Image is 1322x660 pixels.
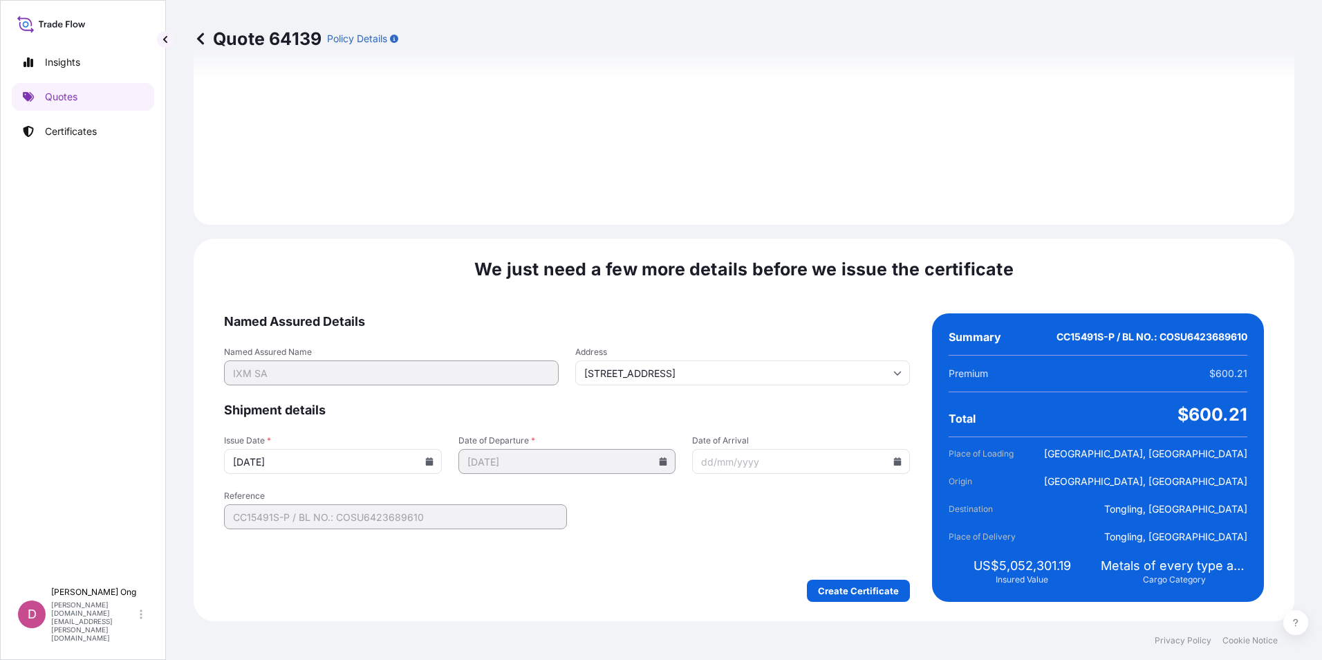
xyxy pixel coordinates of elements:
[12,83,154,111] a: Quotes
[1209,367,1247,381] span: $600.21
[224,402,910,419] span: Shipment details
[949,330,1001,344] span: Summary
[1104,502,1247,516] span: Tongling, [GEOGRAPHIC_DATA]
[474,258,1014,280] span: We just need a few more details before we issue the certificate
[949,447,1026,461] span: Place of Loading
[996,574,1048,585] span: Insured Value
[224,449,442,474] input: dd/mm/yyyy
[458,435,676,446] span: Date of Departure
[1143,574,1206,585] span: Cargo Category
[224,491,567,502] span: Reference
[1155,635,1211,646] a: Privacy Policy
[28,607,37,621] span: D
[1044,475,1247,488] span: [GEOGRAPHIC_DATA], [GEOGRAPHIC_DATA]
[818,584,899,598] p: Create Certificate
[974,558,1071,574] span: US$5,052,301.19
[51,587,137,598] p: [PERSON_NAME] Ong
[575,360,910,385] input: Cargo owner address
[692,449,910,474] input: dd/mm/yyyy
[12,118,154,145] a: Certificates
[1177,403,1247,425] span: $600.21
[1104,530,1247,544] span: Tongling, [GEOGRAPHIC_DATA]
[45,125,97,138] p: Certificates
[1044,447,1247,461] span: [GEOGRAPHIC_DATA], [GEOGRAPHIC_DATA]
[45,55,80,69] p: Insights
[51,601,137,642] p: [PERSON_NAME][DOMAIN_NAME][EMAIL_ADDRESS][PERSON_NAME][DOMAIN_NAME]
[224,347,559,358] span: Named Assured Name
[327,32,387,46] p: Policy Details
[949,530,1026,544] span: Place of Delivery
[458,449,676,474] input: dd/mm/yyyy
[949,502,1026,516] span: Destination
[224,313,910,330] span: Named Assured Details
[224,504,567,529] input: Your internal reference
[194,28,322,50] p: Quote 64139
[949,367,988,381] span: Premium
[575,347,910,358] span: Address
[949,475,1026,488] span: Origin
[224,435,442,446] span: Issue Date
[1101,558,1247,574] span: Metals of every type and description including by-products and/or derivatives
[12,48,154,76] a: Insights
[1222,635,1278,646] a: Cookie Notice
[692,435,910,446] span: Date of Arrival
[807,580,910,602] button: Create Certificate
[949,412,976,425] span: Total
[1056,330,1247,344] span: CC15491S-P / BL NO.: COSU6423689610
[45,90,77,104] p: Quotes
